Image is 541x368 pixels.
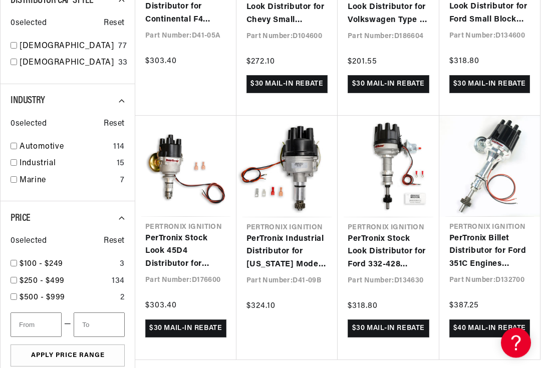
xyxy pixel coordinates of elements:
[104,118,125,131] span: Reset
[104,235,125,248] span: Reset
[145,233,226,271] a: PerTronix Stock Look 45D4 Distributor for British 4 Cylinder Engines (Ignitor)
[11,214,31,224] span: Price
[118,57,128,70] div: 33
[20,277,65,285] span: $250 - $499
[11,345,125,367] button: Apply Price Range
[20,294,65,302] span: $500 - $999
[113,141,125,154] div: 114
[20,260,63,268] span: $100 - $249
[11,313,62,337] input: From
[11,96,45,106] span: Industry
[20,158,113,171] a: Industrial
[11,235,47,248] span: 0 selected
[120,175,125,188] div: 7
[20,57,114,70] a: [DEMOGRAPHIC_DATA]
[20,141,109,154] a: Automotive
[64,318,72,331] span: —
[20,175,116,188] a: Marine
[74,313,125,337] input: To
[11,118,47,131] span: 0 selected
[112,275,125,288] div: 134
[348,233,429,272] a: PerTronix Stock Look Distributor for Ford 332-428 Engines
[117,158,125,171] div: 15
[120,258,125,271] div: 3
[118,41,127,54] div: 77
[120,292,125,305] div: 2
[449,233,530,271] a: PerTronix Billet Distributor for Ford 351C Engines (Ignitor II)
[104,18,125,31] span: Reset
[20,41,114,54] a: [DEMOGRAPHIC_DATA]
[11,18,47,31] span: 0 selected
[246,233,328,272] a: PerTronix Industrial Distributor for [US_STATE] Model VH4D, Model V65D, and Model W4-1770 Engines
